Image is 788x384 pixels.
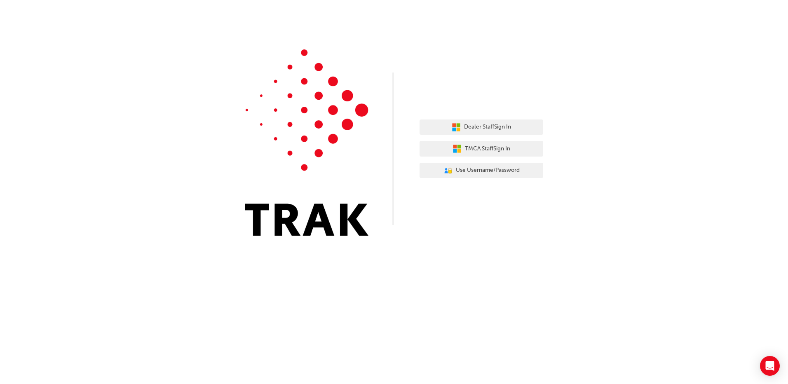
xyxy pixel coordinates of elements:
[420,141,543,157] button: TMCA StaffSign In
[420,163,543,178] button: Use Username/Password
[456,166,520,175] span: Use Username/Password
[464,122,511,132] span: Dealer Staff Sign In
[245,49,368,236] img: Trak
[760,356,780,376] div: Open Intercom Messenger
[420,119,543,135] button: Dealer StaffSign In
[465,144,510,154] span: TMCA Staff Sign In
